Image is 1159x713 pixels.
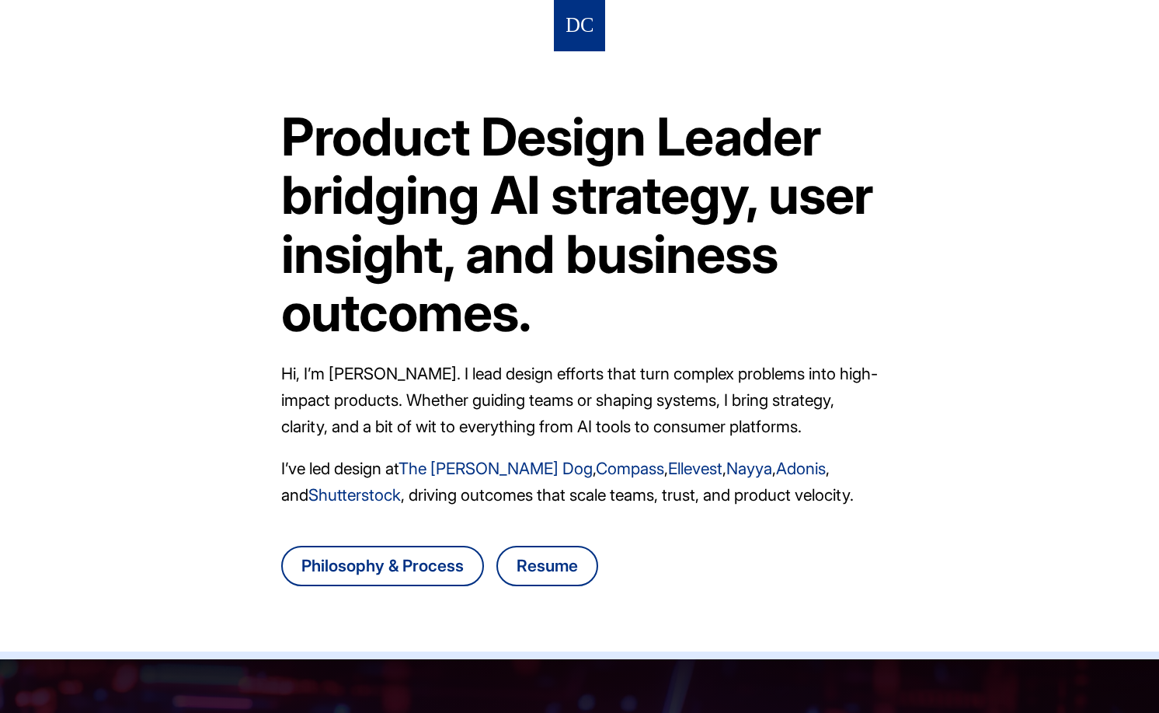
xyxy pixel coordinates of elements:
a: Download Danny Chang's resume as a PDF file [496,546,598,586]
a: Compass [596,459,664,478]
a: The [PERSON_NAME] Dog [399,459,593,478]
a: Shutterstock [308,485,401,505]
a: Nayya [726,459,772,478]
a: Adonis [776,459,826,478]
a: Ellevest [668,459,722,478]
a: Go to Danny Chang's design philosophy and process page [281,546,484,586]
p: I’ve led design at , , , , , and , driving outcomes that scale teams, trust, and product velocity. [281,456,878,509]
p: Hi, I’m [PERSON_NAME]. I lead design efforts that turn complex problems into high-impact products... [281,361,878,440]
h1: Product Design Leader bridging AI strategy, user insight, and business outcomes. [281,107,878,342]
img: Logo [566,12,593,40]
